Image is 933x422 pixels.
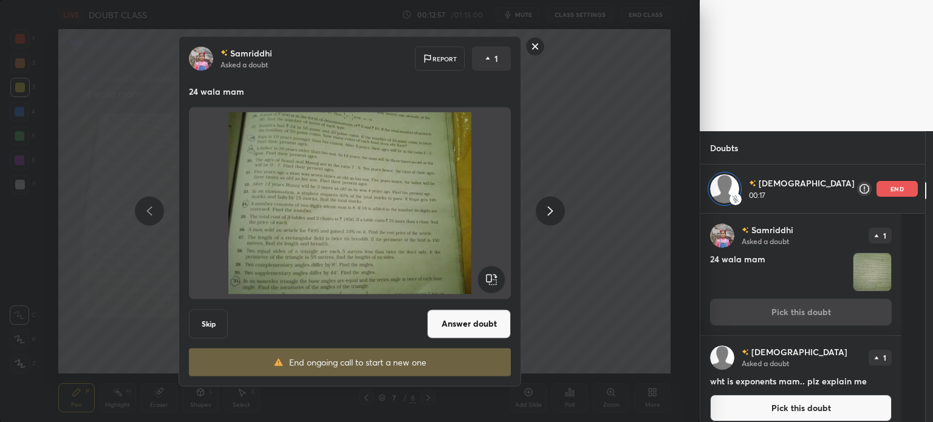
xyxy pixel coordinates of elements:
[751,225,793,235] p: Samriddhi
[189,309,228,338] button: Skip
[751,347,847,357] p: [DEMOGRAPHIC_DATA]
[494,52,498,64] p: 1
[742,236,789,246] p: Asked a doubt
[700,132,748,164] p: Doubts
[710,253,848,291] h4: 24 wala mam
[273,357,284,367] img: warning
[710,174,739,203] img: default.png
[883,232,886,239] p: 1
[890,186,904,192] p: end
[759,177,855,189] p: [DEMOGRAPHIC_DATA]
[189,85,511,97] p: 24 wala mam
[710,223,734,248] img: bdb76245cb7f4e91a58e84def98d35ca.jpg
[220,59,268,69] p: Asked a doubt
[710,345,734,370] img: default.png
[749,191,857,200] p: 00:17
[220,50,228,56] img: no-rating-badge.077c3623.svg
[710,375,892,387] h4: wht is exponents mam.. plz explain me
[230,48,272,58] p: Samriddhi
[710,395,892,421] button: Pick this doubt
[203,112,496,294] img: 1756557099N4QL57.JPEG
[289,356,426,367] p: End ongoing call to start a new one
[427,309,511,338] button: Answer doubt
[749,180,756,187] img: no-rating-badge.077c3623.svg
[189,46,213,70] img: bdb76245cb7f4e91a58e84def98d35ca.jpg
[742,358,789,368] p: Asked a doubt
[742,349,749,355] img: no-rating-badge.077c3623.svg
[853,253,891,291] img: 1756557099N4QL57.JPEG
[415,46,465,70] div: Report
[730,193,742,205] img: rah-microphone-mute.5a31b2f0.svg
[883,354,886,361] p: 1
[742,226,749,233] img: no-rating-badge.077c3623.svg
